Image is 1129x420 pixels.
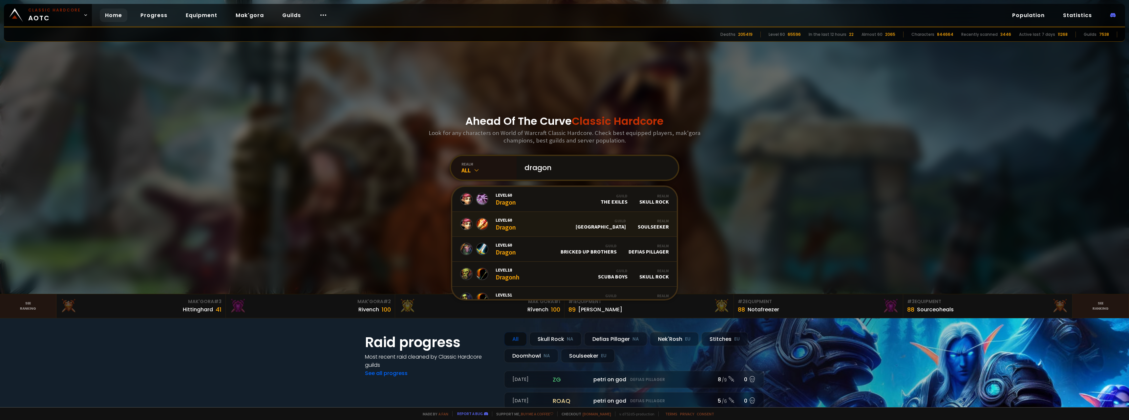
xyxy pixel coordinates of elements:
[521,411,553,416] a: Buy me a coffee
[100,9,127,22] a: Home
[504,371,764,388] a: [DATE]zgpetri on godDefias Pillager8 /90
[512,376,524,383] small: MVP
[365,332,496,353] h1: Raid progress
[492,411,553,416] span: Support me,
[885,32,895,37] div: 2065
[496,192,516,198] span: Level 60
[521,156,670,180] input: Search a character...
[504,349,558,363] div: Doomhowl
[661,377,673,384] small: 86.6k
[697,411,714,416] a: Consent
[738,305,745,314] div: 88
[551,305,560,314] div: 100
[496,242,516,256] div: Dragon
[56,294,226,318] a: Mak'Gora#3Hittinghard41
[665,411,677,416] a: Terms
[1084,32,1097,37] div: Guilds
[399,298,560,305] div: Mak'Gora
[587,377,601,384] small: 313.3k
[365,369,408,377] a: See all progress
[465,113,664,129] h1: Ahead Of The Curve
[504,392,764,409] a: [DATE]roaqpetri on godDefias Pillager5 /60
[722,398,747,404] span: See details
[907,298,915,305] span: # 3
[496,292,519,298] span: Level 51
[584,332,647,346] div: Defias Pillager
[568,298,575,305] span: # 1
[568,298,730,305] div: Equipment
[543,353,550,359] small: NA
[849,32,854,37] div: 22
[911,32,934,37] div: Characters
[601,193,628,205] div: The Exiles
[452,237,677,262] a: Level60DragonGuildBRICKED UP BROTHERSRealmDefias Pillager
[576,218,626,230] div: [GEOGRAPHIC_DATA]
[788,32,801,37] div: 65596
[214,298,222,305] span: # 3
[1019,32,1055,37] div: Active last 7 days
[527,305,548,314] div: Rîvench
[452,212,677,237] a: Level60DragonGuild[GEOGRAPHIC_DATA]RealmSoulseeker
[568,305,576,314] div: 89
[230,298,391,305] div: Mak'Gora
[1099,32,1109,37] div: 7538
[561,243,617,255] div: BRICKED UP BROTHERS
[383,298,391,305] span: # 2
[903,294,1073,318] a: #3Equipment88Sourceoheals
[639,268,669,280] div: Skull Rock
[496,217,516,231] div: Dragon
[1000,32,1011,37] div: 3446
[598,268,628,280] div: Scuba Boys
[720,32,735,37] div: Deaths
[680,411,694,416] a: Privacy
[917,305,954,314] div: Sourceoheals
[572,114,664,128] span: Classic Hardcore
[496,267,520,273] span: Level 18
[701,332,748,346] div: Stitches
[28,7,81,13] small: Classic Hardcore
[961,32,998,37] div: Recently scanned
[638,218,669,223] div: Realm
[639,268,669,273] div: Realm
[734,294,903,318] a: #2Equipment88Notafreezer
[557,397,601,405] span: Mullitrash
[496,217,516,223] span: Level 60
[685,336,691,343] small: EU
[639,193,669,198] div: Realm
[601,193,628,198] div: Guild
[738,32,753,37] div: 205419
[650,332,699,346] div: Nek'Rosh
[683,398,697,405] small: 145.2k
[358,305,379,314] div: Rivench
[452,262,677,287] a: Level18DragonhGuildScuba BoysRealmSkull Rock
[576,218,626,223] div: Guild
[419,411,448,416] span: Made by
[632,336,639,343] small: NA
[561,243,617,248] div: Guild
[583,411,611,416] a: [DOMAIN_NAME]
[4,4,92,26] a: Classic HardcoreAOTC
[1058,9,1097,22] a: Statistics
[635,397,697,405] span: [PERSON_NAME]
[561,349,615,363] div: Soulseeker
[639,193,669,205] div: Skull Rock
[277,9,306,22] a: Guilds
[529,332,582,346] div: Skull Rock
[60,298,222,305] div: Mak'Gora
[590,293,617,305] div: Infallible
[638,218,669,230] div: Soulseeker
[135,9,173,22] a: Progress
[738,298,899,305] div: Equipment
[635,376,673,384] span: Clunked
[722,376,747,383] span: See details
[183,305,213,314] div: Hittinghard
[628,243,669,248] div: Realm
[395,294,564,318] a: Mak'Gora#1Rîvench100
[504,332,527,346] div: All
[862,32,883,37] div: Almost 60
[457,411,483,416] a: Report a bug
[365,353,496,369] h4: Most recent raid cleaned by Classic Hardcore guilds
[554,298,560,305] span: # 1
[769,32,785,37] div: Level 60
[738,298,745,305] span: # 2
